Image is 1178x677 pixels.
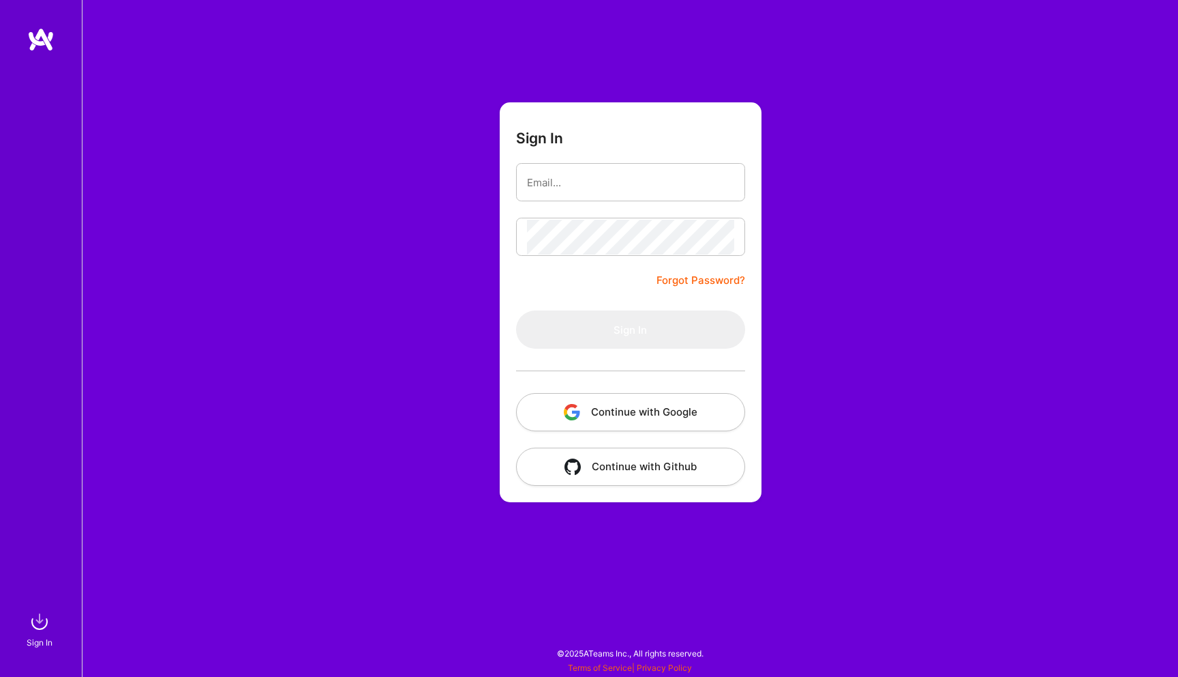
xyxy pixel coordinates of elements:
[27,27,55,52] img: logo
[26,608,53,635] img: sign in
[637,663,692,673] a: Privacy Policy
[656,272,745,289] a: Forgot Password?
[527,165,734,200] input: Email...
[516,393,745,431] button: Continue with Google
[82,636,1178,670] div: © 2025 ATeams Inc., All rights reserved.
[29,608,53,650] a: sign inSign In
[516,448,745,486] button: Continue with Github
[516,311,745,349] button: Sign In
[516,130,563,147] h3: Sign In
[27,635,52,650] div: Sign In
[568,663,632,673] a: Terms of Service
[568,663,692,673] span: |
[564,404,580,420] img: icon
[564,459,581,475] img: icon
